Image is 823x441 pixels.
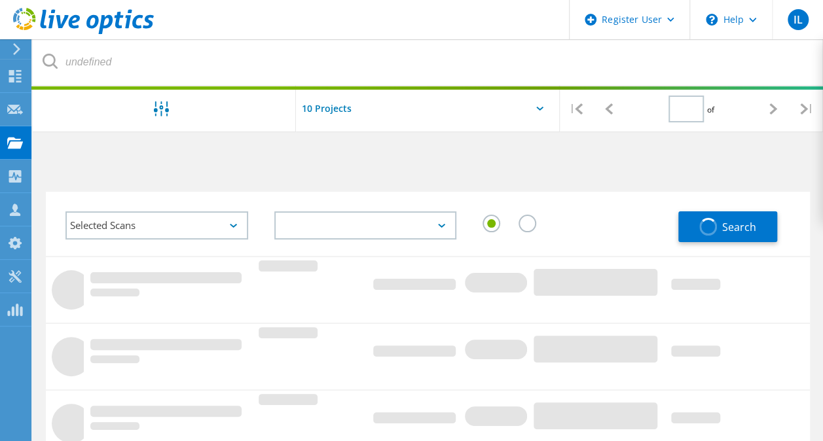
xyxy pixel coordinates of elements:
[706,14,718,26] svg: \n
[65,211,248,239] div: Selected Scans
[560,86,593,132] div: |
[793,14,802,25] span: IL
[722,220,756,234] span: Search
[707,104,714,115] span: of
[678,211,777,242] button: Search
[790,86,823,132] div: |
[13,27,154,37] a: Live Optics Dashboard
